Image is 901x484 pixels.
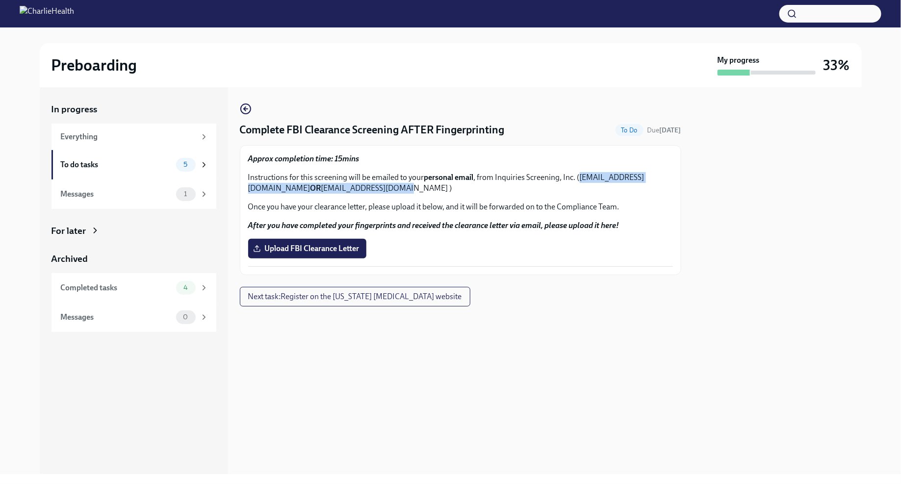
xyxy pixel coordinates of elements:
span: Next task : Register on the [US_STATE] [MEDICAL_DATA] website [248,292,462,302]
span: 0 [177,313,194,321]
button: Next task:Register on the [US_STATE] [MEDICAL_DATA] website [240,287,470,306]
strong: OR [310,183,321,193]
span: Upload FBI Clearance Letter [255,244,360,254]
span: Due [647,126,681,134]
span: To Do [616,127,644,134]
div: For later [51,225,86,237]
strong: [DATE] [660,126,681,134]
p: Once you have your clearance letter, please upload it below, and it will be forwarded on to the C... [248,202,673,212]
h4: Complete FBI Clearance Screening AFTER Fingerprinting [240,123,505,137]
span: 4 [178,284,194,291]
h3: 33% [824,56,850,74]
a: Completed tasks4 [51,273,216,303]
a: For later [51,225,216,237]
a: Messages0 [51,303,216,332]
strong: Approx completion time: 15mins [248,154,360,163]
a: In progress [51,103,216,116]
strong: After you have completed your fingerprints and received the clearance letter via email, please up... [248,221,619,230]
span: September 25th, 2025 08:00 [647,126,681,135]
div: Messages [61,189,172,200]
h2: Preboarding [51,55,137,75]
a: Everything [51,124,216,150]
p: Instructions for this screening will be emailed to your , from Inquiries Screening, Inc. ([EMAIL_... [248,172,673,194]
img: CharlieHealth [20,6,74,22]
div: Messages [61,312,172,323]
a: Archived [51,253,216,265]
a: To do tasks5 [51,150,216,179]
label: Upload FBI Clearance Letter [248,239,366,258]
strong: personal email [424,173,474,182]
strong: My progress [718,55,760,66]
div: Completed tasks [61,282,172,293]
div: Everything [61,131,196,142]
span: 1 [178,190,193,198]
span: 5 [178,161,193,168]
a: Messages1 [51,179,216,209]
div: To do tasks [61,159,172,170]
